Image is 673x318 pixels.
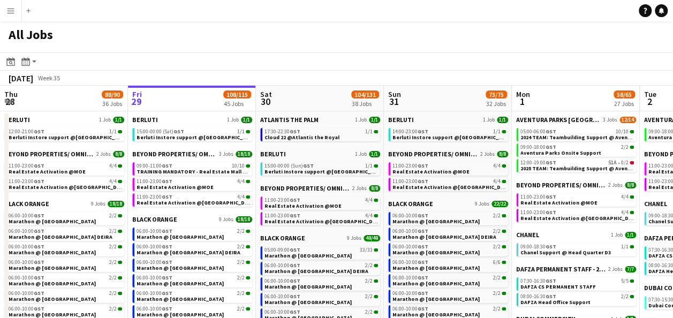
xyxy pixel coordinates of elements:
span: 14:00-23:00 [392,129,428,134]
span: GST [546,159,556,166]
span: 4/4 [237,194,245,200]
span: 2 Jobs [96,151,111,157]
span: Real Estate Activation @MOE [520,199,598,206]
span: 4/4 [109,179,117,184]
span: 4/4 [621,210,629,215]
span: GST [290,128,300,135]
span: DAFZA CS PERMANENT STAFF [520,283,596,290]
span: 2/2 [237,229,245,234]
span: 9 Jobs [91,201,105,207]
span: GST [290,277,300,284]
div: AVENTURA PARKS [GEOGRAPHIC_DATA]3 Jobs12/1405:00-06:00GST10/102024 TEAM: Teambuilding Support @ A... [516,116,636,181]
a: BEYOND PROPERTIES/ OMNIYAT2 Jobs8/8 [4,150,124,158]
span: 06:00-10:00 [264,263,300,268]
a: 06:00-10:00GST2/2Marathon @ [GEOGRAPHIC_DATA] DEIRA [137,243,250,255]
span: 09:00-18:30 [520,244,556,249]
span: 2/2 [237,291,245,296]
span: 1/1 [621,244,629,249]
span: 2/2 [493,275,501,281]
a: 06:00-10:00GST2/2Marathon @ [GEOGRAPHIC_DATA] [392,243,506,255]
span: TRAINING MANDATORY - Real Estate Mall Activation [137,168,270,175]
a: 06:00-10:00GST2/2Marathon @ [GEOGRAPHIC_DATA] [264,293,378,305]
a: 05:00-06:00GST10/102024 TEAM: Teambuilding Support @ Aventura Parks [520,128,634,140]
span: Marathon @ DUBAI HILLS MALL [392,218,480,225]
span: 11:00-23:00 [520,194,556,200]
span: GST [418,212,428,219]
span: GST [290,212,300,219]
a: 11:00-23:00GST4/4Real Estate Activation @[GEOGRAPHIC_DATA] [392,178,506,190]
span: GST [34,212,44,219]
span: 1/1 [237,129,245,134]
a: 11:00-23:00GST4/4Real Estate Activation @MOE [137,178,250,190]
span: 12:00-19:00 [520,160,556,165]
span: GST [546,293,556,300]
span: 09:00-18:00 [520,145,556,150]
a: 11:00-23:00GST4/4Real Estate Activation @MOE [392,162,506,175]
span: 11:00-23:00 [392,163,428,169]
a: 06:00-10:00GST2/2Marathon @ [GEOGRAPHIC_DATA] DEIRA [9,228,122,240]
a: 15:00-00:00 (Sat)GST1/1Berluti Instore support @[GEOGRAPHIC_DATA] [137,128,250,140]
span: AVENTURA PARKS DUBAI [516,116,601,124]
span: 05:00-09:00 [264,247,300,253]
span: 06:00-10:00 [264,278,300,284]
span: Real Estate Activation @Nakheel mall [520,215,640,222]
span: BLACK ORANGE [4,200,49,208]
a: 06:00-10:00GST6/6Marathon @ [GEOGRAPHIC_DATA] [392,259,506,271]
span: 18/18 [236,216,252,223]
span: 1/1 [625,232,636,238]
span: GST [546,243,556,250]
span: 1/1 [365,163,373,169]
a: 06:00-10:00GST2/2Marathon @ [GEOGRAPHIC_DATA] [137,290,250,302]
a: CHANEL1 Job1/1 [516,231,636,239]
span: 11:00-23:00 [392,179,428,184]
span: 5/5 [621,278,629,284]
span: GST [418,274,428,281]
span: Marathon @ FESTIVAL CITY MALL [264,283,352,290]
span: 06:00-10:00 [137,275,172,281]
span: Marathon @ FESTIVAL PLAZA [392,264,480,271]
span: 09:00-11:00 [137,163,172,169]
a: DAFZA PERMANENT STAFF - 2019/20252 Jobs7/7 [516,265,636,273]
span: 06:00-10:00 [9,275,44,281]
span: 2/2 [621,145,629,150]
div: BERLUTI1 Job1/114:00-23:00GST1/1Berluti Instore support @[GEOGRAPHIC_DATA] [388,116,508,150]
span: BEYOND PROPERTIES/ OMNIYAT [4,150,94,158]
span: Marathon @ FESTIVAL CITY MALL [137,264,224,271]
span: 15:00-00:00 (Sun) [264,163,314,169]
span: Berluti Instore support @Dubai Mall [392,134,513,141]
span: 2024 TEAM: Teambuilding Support @ Aventura Parks [520,134,655,141]
span: GST [34,128,44,135]
span: 06:00-10:00 [137,244,172,249]
span: 12/14 [619,117,636,123]
span: 2/2 [237,275,245,281]
a: 09:00-11:00GST10/10TRAINING MANDATORY - Real Estate Mall Activation [137,162,250,175]
span: 4/4 [621,194,629,200]
span: 4/4 [365,213,373,218]
span: 11:00-23:00 [520,210,556,215]
span: BEYOND PROPERTIES/ OMNIYAT [260,184,350,192]
span: 2/2 [237,260,245,265]
span: GST [290,293,300,300]
a: 05:00-09:00GST33/33Marathon @ [GEOGRAPHIC_DATA] [264,246,378,259]
a: 06:00-10:00GST2/2Marathon @ [GEOGRAPHIC_DATA] [137,259,250,271]
span: 2/2 [109,229,117,234]
div: BEYOND PROPERTIES/ OMNIYAT2 Jobs8/811:00-23:00GST4/4Real Estate Activation @MOE11:00-23:00GST4/4R... [260,184,380,234]
span: Marathon @ FESTIVAL PLAZA [137,280,224,287]
span: 4/4 [493,163,501,169]
span: 22/22 [491,201,508,207]
span: GST [162,243,172,250]
span: 05:00-06:00 [520,129,556,134]
div: BEYOND PROPERTIES/ OMNIYAT3 Jobs18/1809:00-11:00GST10/10TRAINING MANDATORY - Real Estate Mall Act... [132,150,252,215]
span: 06:00-10:00 [392,244,428,249]
span: Cloud 22 @Atlantis the Royal [264,134,339,141]
span: 1/1 [109,129,117,134]
span: GST [162,162,172,169]
span: BEYOND PROPERTIES/ OMNIYAT [388,150,478,158]
span: 33/33 [360,247,373,253]
a: 06:00-10:00GST2/2Marathon @ [GEOGRAPHIC_DATA] [9,243,122,255]
a: 06:00-10:00GST2/2Marathon @ [GEOGRAPHIC_DATA] [9,290,122,302]
span: 10/10 [232,163,245,169]
span: 2025 TEAM: Teambuilding Support @ Aventura Parks [520,165,655,172]
span: 06:00-10:00 [392,229,428,234]
span: GST [162,274,172,281]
